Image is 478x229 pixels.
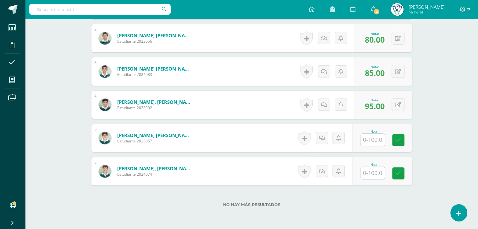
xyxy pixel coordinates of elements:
[91,202,412,207] label: No hay más resultados
[360,167,385,179] input: 0-100.0
[365,34,385,45] span: 80.00
[99,132,111,144] img: 0bebef139057fee5aa06618bc0f9310c.png
[117,99,193,105] a: [PERSON_NAME], [PERSON_NAME]
[365,98,385,102] div: Nota:
[117,72,193,77] span: Estudiante 2024083
[408,9,444,15] span: Mi Perfil
[408,4,444,10] span: [PERSON_NAME]
[360,130,388,133] div: Nota
[365,65,385,69] div: Nota:
[373,8,380,15] span: 6
[360,134,385,146] input: 0-100.0
[117,32,193,39] a: [PERSON_NAME] [PERSON_NAME]
[99,99,111,111] img: 8f8314db3cd56246b7bbf1efdd0e4f52.png
[365,101,385,111] span: 95.00
[360,163,388,167] div: Nota
[117,105,193,110] span: Estudiante 2023002
[99,165,111,178] img: 695bed1b2f1465bef8df26cbaade91d3.png
[365,67,385,78] span: 85.00
[117,172,193,177] span: Estudiante 2024074
[117,138,193,144] span: Estudiante 2023057
[99,65,111,78] img: a3d84cddffa6a0607d500ce2173923b1.png
[29,4,171,15] input: Busca un usuario...
[117,132,193,138] a: [PERSON_NAME] [PERSON_NAME]
[391,3,404,16] img: 25015d6c49a5a6564cc7757376dc025e.png
[99,32,111,45] img: 5fb123ad4bed39db07d8ab307d1e48af.png
[365,31,385,36] div: Nota:
[117,39,193,44] span: Estudiante 2023056
[117,66,193,72] a: [PERSON_NAME] [PERSON_NAME]
[117,165,193,172] a: [PERSON_NAME], [PERSON_NAME]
